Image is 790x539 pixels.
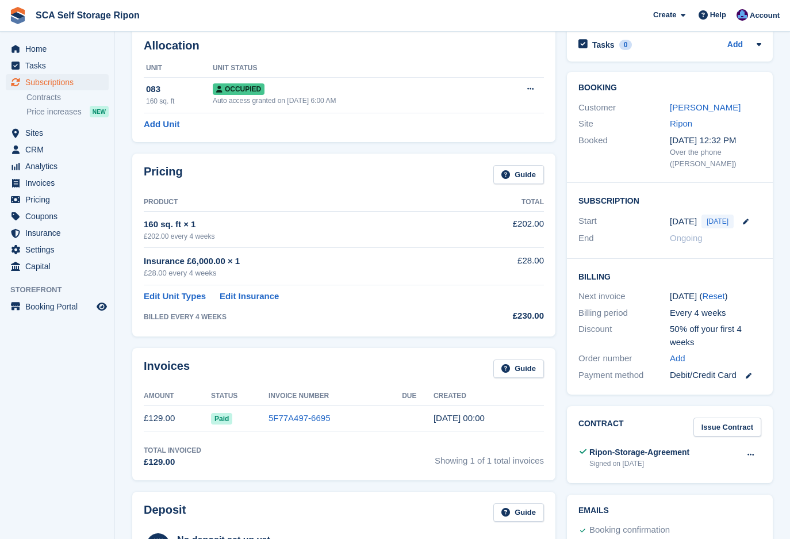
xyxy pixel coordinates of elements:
h2: Emails [578,506,761,515]
h2: Contract [578,418,624,437]
span: Pricing [25,192,94,208]
span: Insurance [25,225,94,241]
span: CRM [25,142,94,158]
a: menu [6,175,109,191]
a: SCA Self Storage Ripon [31,6,144,25]
div: Booking confirmation [589,523,670,537]
div: 160 sq. ft [146,96,213,106]
span: Help [710,9,726,21]
h2: Invoices [144,360,190,379]
a: menu [6,242,109,258]
a: Issue Contract [693,418,761,437]
span: Home [25,41,94,57]
span: Capital [25,258,94,274]
h2: Deposit [144,503,186,522]
span: Create [653,9,676,21]
a: menu [6,299,109,315]
a: Contracts [26,92,109,103]
div: Site [578,117,670,131]
div: Next invoice [578,290,670,303]
a: Guide [493,503,544,522]
a: Preview store [95,300,109,314]
span: Occupied [213,83,264,95]
div: Discount [578,323,670,349]
span: Analytics [25,158,94,174]
div: Ripon-Storage-Agreement [589,446,689,458]
span: Invoices [25,175,94,191]
a: menu [6,225,109,241]
th: Status [211,387,269,406]
span: Booking Portal [25,299,94,315]
div: 50% off your first 4 weeks [670,323,761,349]
a: menu [6,192,109,208]
div: End [578,232,670,245]
a: Price increases NEW [26,105,109,118]
div: Customer [578,101,670,114]
div: 0 [619,40,632,50]
a: Add [670,352,685,365]
td: £202.00 [469,211,544,247]
a: menu [6,158,109,174]
div: Insurance £6,000.00 × 1 [144,255,469,268]
div: NEW [90,106,109,117]
div: Every 4 weeks [670,307,761,320]
th: Invoice Number [269,387,402,406]
span: Ongoing [670,233,703,243]
th: Due [402,387,434,406]
span: Settings [25,242,94,258]
h2: Allocation [144,39,544,52]
div: Total Invoiced [144,445,201,456]
div: Payment method [578,369,670,382]
span: [DATE] [701,215,734,228]
div: £129.00 [144,456,201,469]
td: £28.00 [469,248,544,285]
img: Sarah Race [737,9,748,21]
a: menu [6,41,109,57]
a: Reset [702,291,724,301]
div: Order number [578,352,670,365]
a: Edit Unit Types [144,290,206,303]
span: Storefront [10,284,114,296]
span: Price increases [26,106,82,117]
span: Account [750,10,780,21]
div: 160 sq. ft × 1 [144,218,469,231]
div: Start [578,215,670,228]
div: Auto access granted on [DATE] 6:00 AM [213,95,490,106]
a: Ripon [670,118,692,128]
span: Subscriptions [25,74,94,90]
th: Unit Status [213,59,490,78]
a: menu [6,258,109,274]
th: Total [469,193,544,212]
th: Created [434,387,544,406]
div: 083 [146,83,213,96]
a: Guide [493,360,544,379]
td: £129.00 [144,406,211,431]
h2: Tasks [592,40,615,50]
span: Sites [25,125,94,141]
span: Tasks [25,58,94,74]
div: [DATE] 12:32 PM [670,134,761,147]
th: Amount [144,387,211,406]
div: £230.00 [469,309,544,323]
th: Product [144,193,469,212]
a: menu [6,142,109,158]
span: Coupons [25,208,94,224]
h2: Booking [578,83,761,93]
img: stora-icon-8386f47178a22dfd0bd8f6a31ec36ba5ce8667c1dd55bd0f319d3a0aa187defe.svg [9,7,26,24]
th: Unit [144,59,213,78]
a: menu [6,208,109,224]
a: menu [6,74,109,90]
div: £202.00 every 4 weeks [144,231,469,242]
a: menu [6,58,109,74]
time: 2025-08-12 23:00:00 UTC [670,215,697,228]
a: Add Unit [144,118,179,131]
div: [DATE] ( ) [670,290,761,303]
a: menu [6,125,109,141]
div: Booked [578,134,670,170]
a: Edit Insurance [220,290,279,303]
div: Billing period [578,307,670,320]
h2: Billing [578,270,761,282]
a: 5F77A497-6695 [269,413,331,423]
span: Showing 1 of 1 total invoices [435,445,544,469]
div: Debit/Credit Card [670,369,761,382]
